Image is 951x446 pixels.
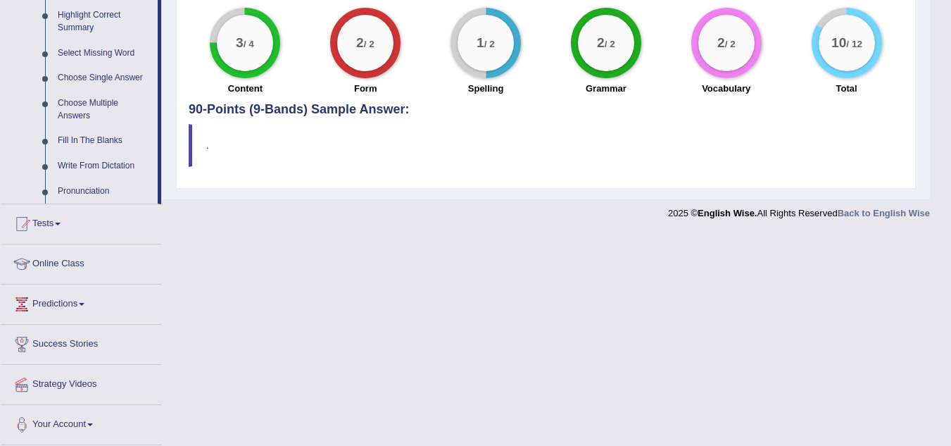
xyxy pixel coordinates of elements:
a: Online Class [1,244,161,280]
small: / 2 [724,39,735,49]
big: 1 [477,35,484,51]
a: Choose Multiple Answers [51,91,158,128]
label: Total [836,82,857,95]
small: / 4 [244,39,254,49]
big: 2 [597,35,605,51]
a: Predictions [1,285,161,320]
label: Vocabulary [702,82,750,95]
a: Tests [1,204,161,240]
big: 3 [236,35,244,51]
big: 2 [717,35,725,51]
a: Select Missing Word [51,41,158,66]
big: 2 [356,35,364,51]
small: / 2 [484,39,495,49]
a: Back to English Wise [838,208,930,218]
a: Highlight Correct Summary [51,3,158,40]
small: / 2 [605,39,615,49]
label: Content [228,82,263,95]
label: Form [354,82,377,95]
a: Fill In The Blanks [51,128,158,154]
label: Spelling [468,82,504,95]
label: Grammar [586,82,626,95]
a: Choose Single Answer [51,66,158,91]
blockquote: . [189,124,903,167]
big: 10 [831,35,846,51]
strong: English Wise. [698,208,757,218]
div: 2025 © All Rights Reserved [668,199,930,220]
a: Write From Dictation [51,154,158,179]
small: / 12 [846,39,862,49]
a: Strategy Videos [1,365,161,400]
small: / 2 [364,39,374,49]
a: Success Stories [1,325,161,360]
a: Your Account [1,405,161,440]
a: Pronunciation [51,179,158,204]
